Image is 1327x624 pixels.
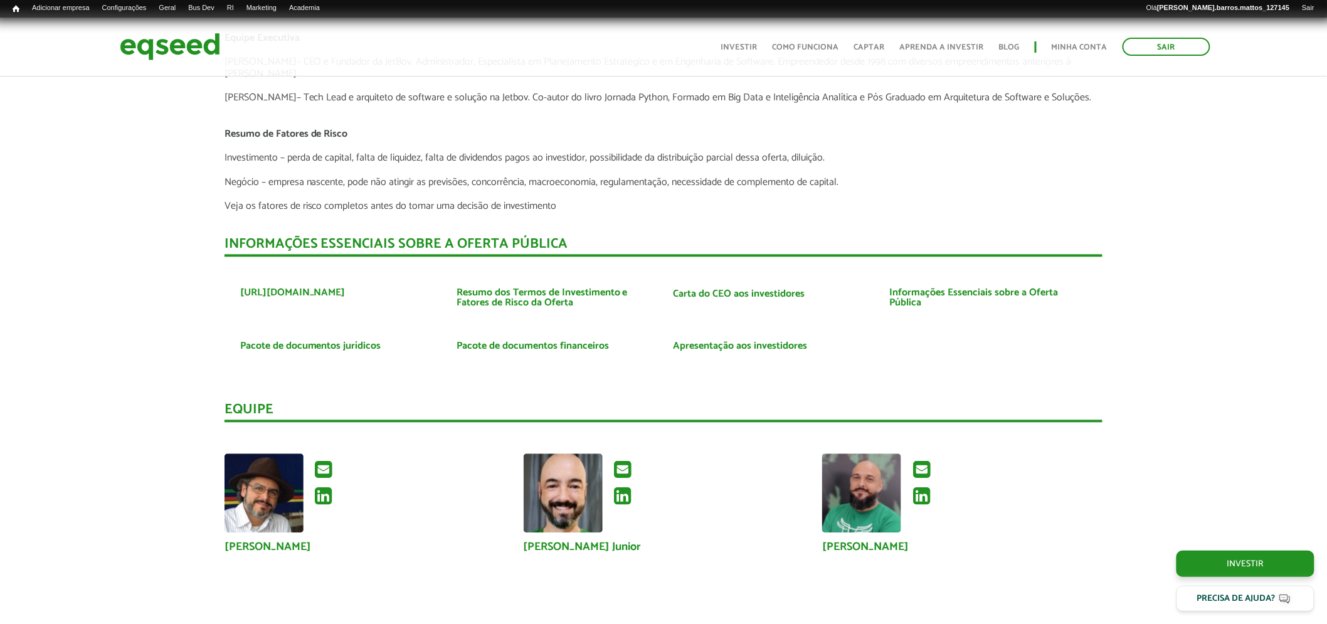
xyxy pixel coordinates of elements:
img: Foto de Xisto Alves de Souza Junior [225,454,304,533]
a: Ver perfil do usuário. [524,454,603,533]
a: Apresentação aos investidores [673,342,807,352]
a: [PERSON_NAME] [225,542,311,553]
a: Investir [721,43,758,51]
div: INFORMAÇÕES ESSENCIAIS SOBRE A OFERTA PÚBLICA [225,238,1103,257]
a: Configurações [96,3,153,13]
p: – Tech Lead e arquiteto de software e solução na Jetbov. Co-autor do livro Jornada Python, Formad... [225,92,1103,104]
span: Início [13,4,19,13]
a: Sair [1296,3,1321,13]
a: Como funciona [773,43,839,51]
a: Sair [1123,38,1210,56]
span: [PERSON_NAME] [225,90,297,107]
a: Ver perfil do usuário. [822,454,901,533]
img: Foto de Sérgio Hilton Berlotto Junior [524,454,603,533]
a: Adicionar empresa [26,3,96,13]
p: Investimento – perda de capital, falta de liquidez, falta de dividendos pagos ao investidor, poss... [225,152,1103,164]
a: Marketing [240,3,283,13]
span: Resumo de Fatores de Risco [225,126,348,143]
a: Aprenda a investir [900,43,984,51]
a: [URL][DOMAIN_NAME] [240,288,346,299]
a: Academia [283,3,326,13]
img: EqSeed [120,30,220,63]
a: Informações Essenciais sobre a Oferta Pública [889,288,1087,309]
a: Captar [854,43,885,51]
a: Início [6,3,26,15]
a: Olá[PERSON_NAME].barros.mattos_127145 [1140,3,1296,13]
a: Ver perfil do usuário. [225,454,304,533]
div: Equipe [225,403,1103,423]
a: Blog [999,43,1020,51]
a: Minha conta [1052,43,1108,51]
a: Carta do CEO aos investidores [673,290,805,300]
a: Pacote de documentos jurídicos [240,342,381,352]
a: Investir [1176,551,1314,577]
a: Resumo dos Termos de Investimento e Fatores de Risco da Oferta [457,288,654,309]
a: [PERSON_NAME] Junior [524,542,642,553]
a: Geral [152,3,182,13]
p: Negócio – empresa nascente, pode não atingir as previsões, concorrência, macroeconomia, regulamen... [225,177,1103,189]
a: [PERSON_NAME] [822,542,909,553]
a: Pacote de documentos financeiros [457,342,609,352]
a: RI [221,3,240,13]
img: Foto de Josias de Souza [822,454,901,533]
strong: [PERSON_NAME].barros.mattos_127145 [1157,4,1289,11]
a: Bus Dev [182,3,221,13]
p: Veja os fatores de risco completos antes do tomar uma decisão de investimento [225,201,1103,213]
